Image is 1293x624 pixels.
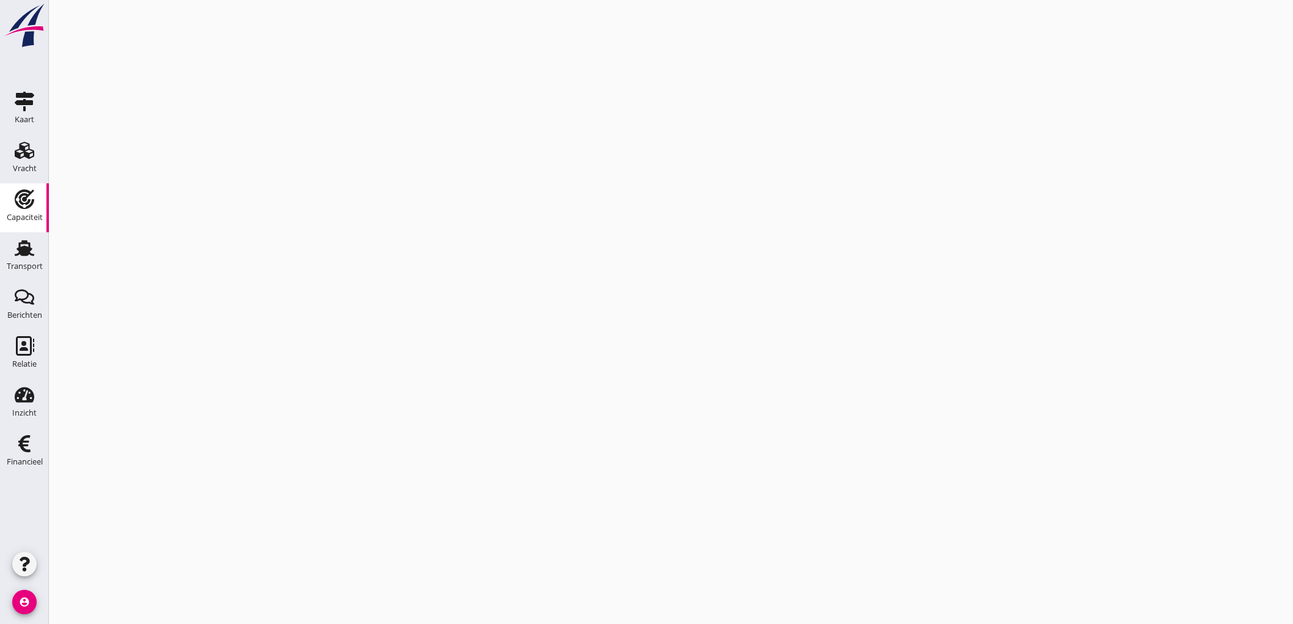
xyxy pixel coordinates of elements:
[7,311,42,319] div: Berichten
[7,213,43,221] div: Capaciteit
[12,590,37,614] i: account_circle
[7,262,43,270] div: Transport
[12,360,37,368] div: Relatie
[12,409,37,417] div: Inzicht
[2,3,46,48] img: logo-small.a267ee39.svg
[7,458,43,466] div: Financieel
[13,164,37,172] div: Vracht
[15,116,34,123] div: Kaart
